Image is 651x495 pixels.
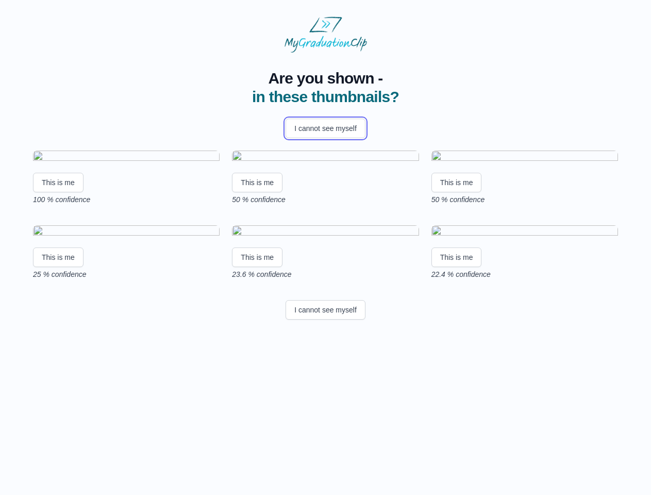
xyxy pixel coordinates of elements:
p: 100 % confidence [33,194,220,205]
img: d56644c96b06fffa58345797918bcd7fb29c1b9e.gif [232,225,419,239]
p: 50 % confidence [232,194,419,205]
button: This is me [232,173,282,192]
p: 23.6 % confidence [232,269,419,279]
img: 38a829448ac555e7eb75693e44da5836bb79a3da.gif [33,225,220,239]
button: This is me [431,173,482,192]
img: b17c7d1d65907cc2e211dea81ca86b78f705225e.gif [232,151,419,164]
button: This is me [33,173,84,192]
button: This is me [33,247,84,267]
img: 27565145e18a1349d9e79b439828d302289614b2.gif [431,151,618,164]
img: MyGraduationClip [285,16,367,53]
button: I cannot see myself [286,300,365,320]
button: I cannot see myself [286,119,365,138]
img: 77ec74542139d2ac23d5fb17135e0c19b64e9822.gif [431,225,618,239]
p: 22.4 % confidence [431,269,618,279]
img: 57c39b0ec43eaf2f72f5a6ccaa99f398c692764d.gif [33,151,220,164]
button: This is me [232,247,282,267]
p: 25 % confidence [33,269,220,279]
button: This is me [431,247,482,267]
p: 50 % confidence [431,194,618,205]
span: Are you shown - [252,69,399,88]
span: in these thumbnails? [252,88,399,105]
